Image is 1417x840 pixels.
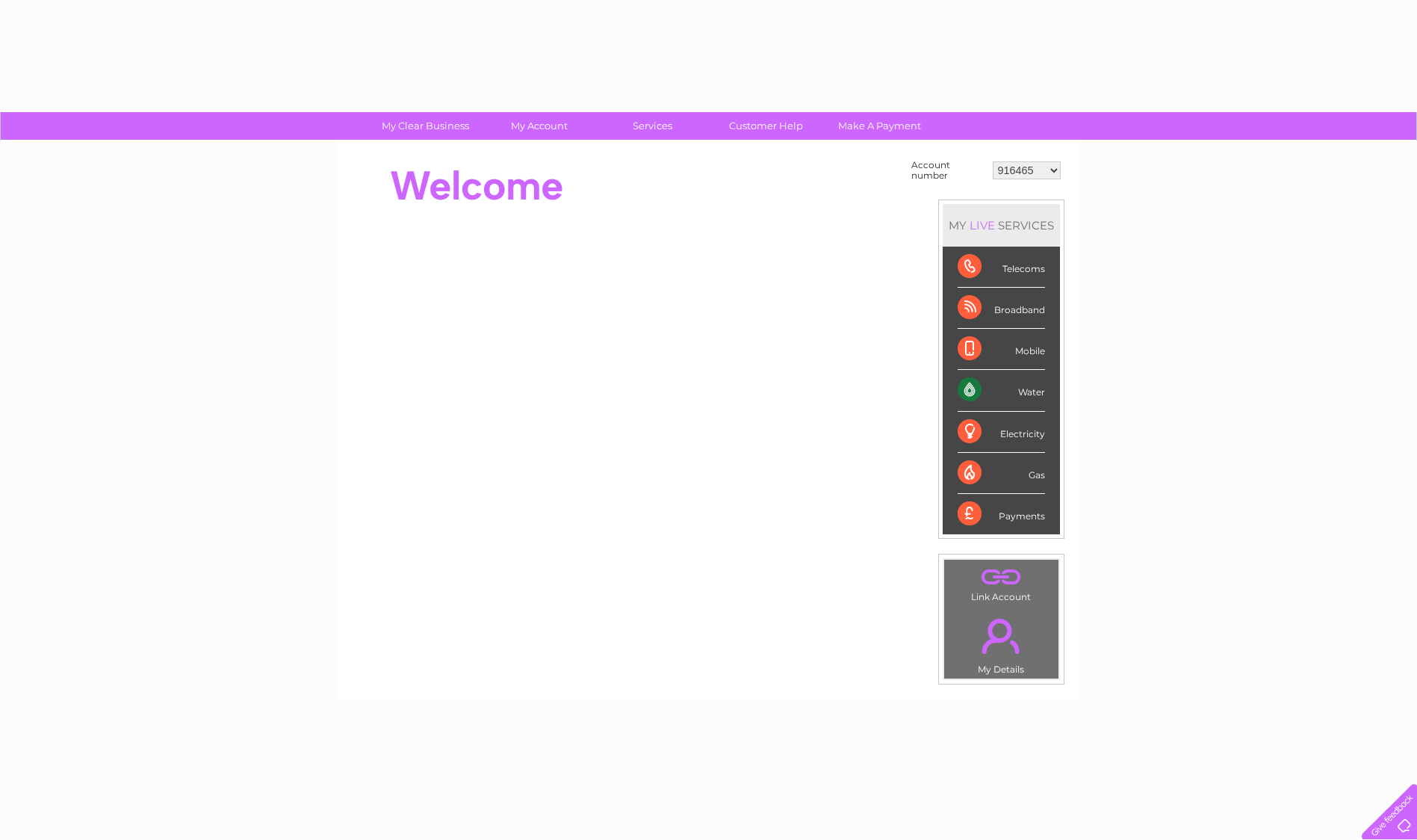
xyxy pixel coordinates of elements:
[908,156,989,185] td: Account number
[943,559,1059,606] td: Link Account
[943,606,1059,679] td: My Details
[943,204,1060,247] div: MY SERVICES
[958,412,1045,453] div: Electricity
[958,453,1045,494] div: Gas
[958,247,1045,288] div: Telecoms
[958,494,1045,534] div: Payments
[818,112,941,140] a: Make A Payment
[704,112,828,140] a: Customer Help
[591,112,714,140] a: Services
[477,112,601,140] a: My Account
[948,610,1055,662] a: .
[967,218,998,232] div: LIVE
[958,288,1045,329] div: Broadband
[958,329,1045,370] div: Mobile
[948,563,1055,590] a: .
[364,112,487,140] a: My Clear Business
[958,370,1045,411] div: Water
